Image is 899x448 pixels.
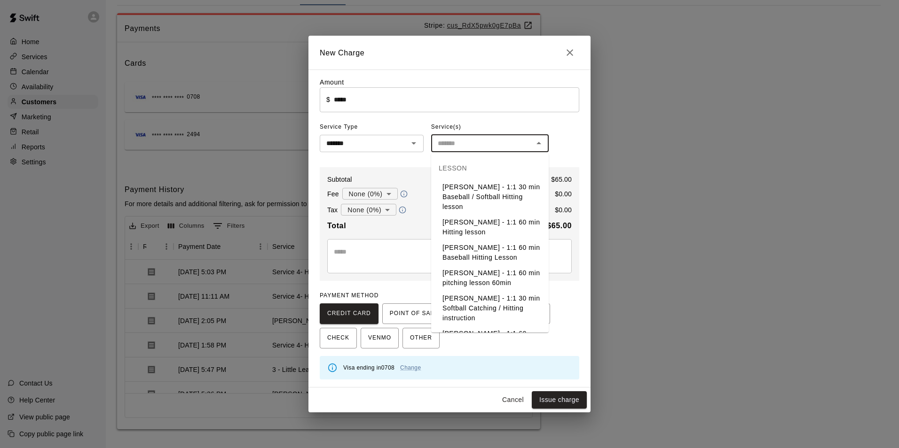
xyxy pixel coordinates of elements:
p: Subtotal [327,175,352,184]
button: Close [560,43,579,62]
span: Visa ending in 0708 [343,364,421,371]
label: Amount [320,78,344,86]
h2: New Charge [308,36,591,70]
span: OTHER [410,331,432,346]
li: [PERSON_NAME] - 1:1 30 min Baseball / Softball Hitting lesson [431,179,549,215]
button: CHECK [320,328,357,348]
span: CHECK [327,331,349,346]
div: LESSON [431,157,549,179]
li: [PERSON_NAME] - 1:1 60 min Hitting lesson [431,215,549,240]
div: None (0%) [342,185,398,202]
button: POINT OF SALE [382,303,446,324]
button: Issue charge [532,391,587,409]
button: Close [532,137,545,150]
button: Cancel [498,391,528,409]
span: VENMO [368,331,391,346]
li: [PERSON_NAME] - 1:1 60 min pitching lesson 60min [431,265,549,291]
div: None (0%) [341,201,396,218]
span: Service Type [320,120,424,135]
li: [PERSON_NAME] - 1:1 60 mins Softball Hitting Lesson [431,326,549,351]
span: Service(s) [431,120,461,135]
li: [PERSON_NAME] - 1:1 30 min Softball Catching / Hitting instruction [431,291,549,326]
button: VENMO [361,328,399,348]
button: Open [407,137,420,150]
p: $ 0.00 [555,205,572,215]
li: [PERSON_NAME] - 1:1 60 min Baseball Hitting Lesson [431,240,549,265]
p: Tax [327,205,338,215]
p: Fee [327,189,339,199]
b: Total [327,222,346,230]
p: $ [326,95,330,104]
p: $ 65.00 [551,175,572,184]
a: Change [400,364,421,371]
span: POINT OF SALE [390,306,438,321]
span: PAYMENT METHOD [320,292,379,299]
span: CREDIT CARD [327,306,371,321]
button: CREDIT CARD [320,303,379,324]
p: $ 0.00 [555,189,572,199]
b: $ 65.00 [547,222,572,230]
button: OTHER [402,328,440,348]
